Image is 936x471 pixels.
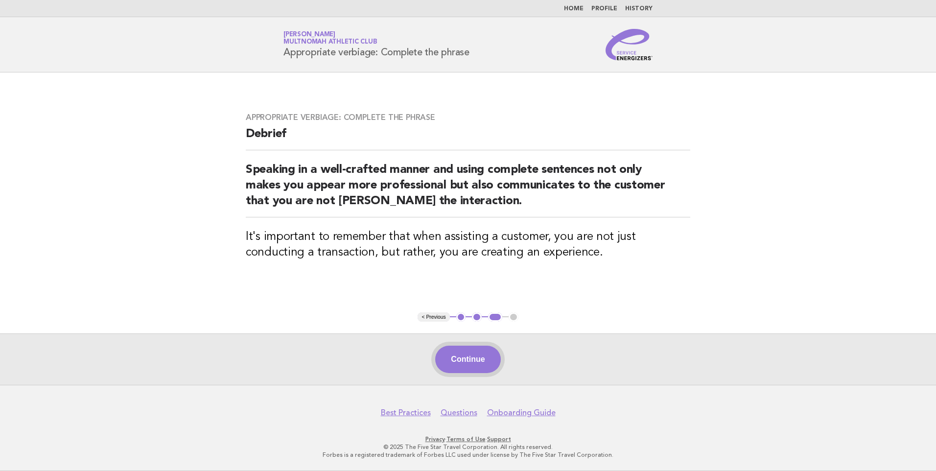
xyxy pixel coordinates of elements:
a: History [625,6,653,12]
a: Terms of Use [446,436,486,443]
h1: Appropriate verbiage: Complete the phrase [283,32,469,57]
img: Service Energizers [606,29,653,60]
p: · · [168,435,768,443]
a: Best Practices [381,408,431,418]
button: 2 [472,312,482,322]
span: Multnomah Athletic Club [283,39,377,46]
a: Onboarding Guide [487,408,556,418]
a: Support [487,436,511,443]
button: < Previous [418,312,449,322]
a: [PERSON_NAME]Multnomah Athletic Club [283,31,377,45]
h2: Speaking in a well-crafted manner and using complete sentences not only makes you appear more pro... [246,162,690,217]
button: 1 [456,312,466,322]
p: © 2025 The Five Star Travel Corporation. All rights reserved. [168,443,768,451]
h3: Appropriate verbiage: Complete the phrase [246,113,690,122]
a: Questions [441,408,477,418]
h3: It's important to remember that when assisting a customer, you are not just conducting a transact... [246,229,690,260]
a: Profile [591,6,617,12]
button: 3 [488,312,502,322]
p: Forbes is a registered trademark of Forbes LLC used under license by The Five Star Travel Corpora... [168,451,768,459]
h2: Debrief [246,126,690,150]
a: Privacy [425,436,445,443]
a: Home [564,6,584,12]
button: Continue [435,346,500,373]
